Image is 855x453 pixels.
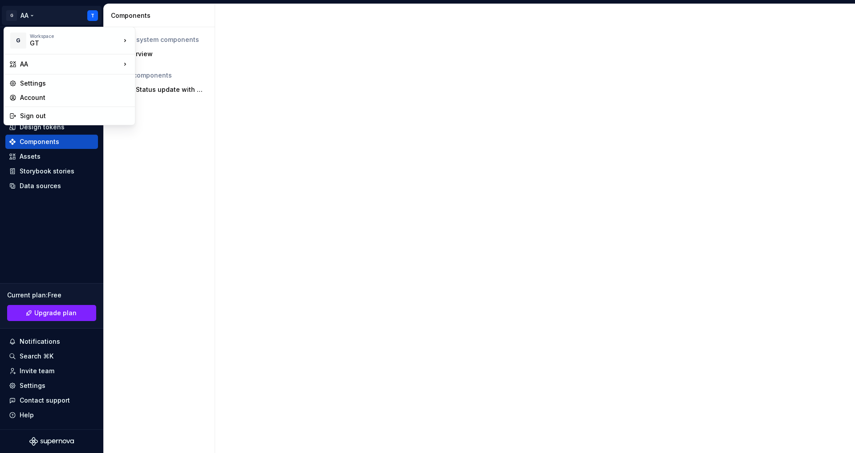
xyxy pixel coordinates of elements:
div: Settings [20,79,130,88]
div: Sign out [20,111,130,120]
div: AA [20,60,121,69]
div: Account [20,93,130,102]
div: GT [30,39,106,48]
div: Workspace [30,33,121,39]
div: G [10,33,26,49]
